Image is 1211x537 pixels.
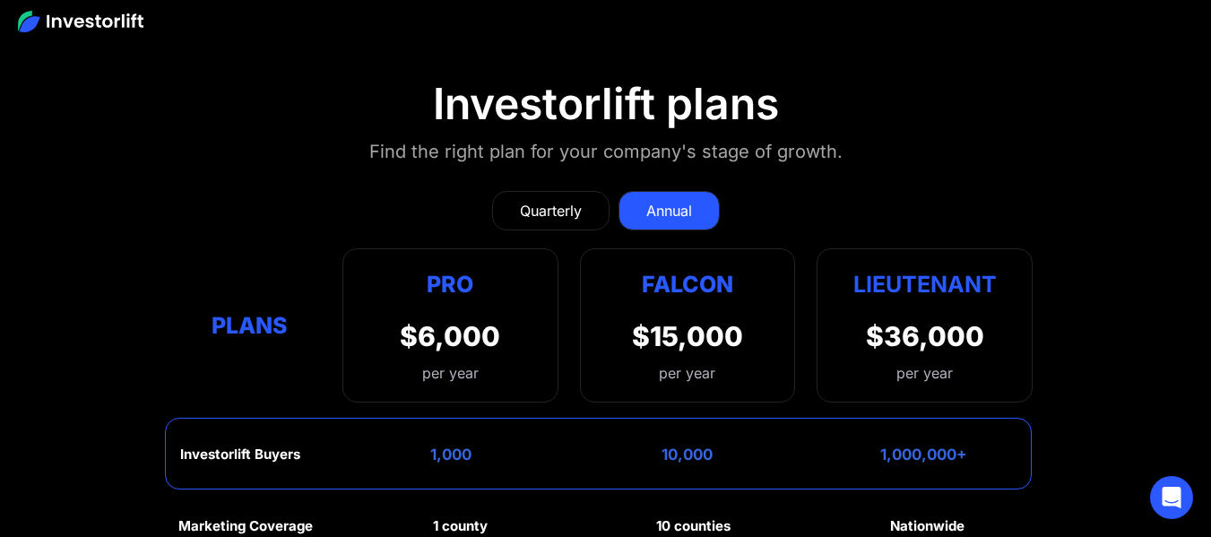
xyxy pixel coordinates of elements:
div: Plans [178,307,321,342]
div: per year [896,362,953,384]
div: $36,000 [866,320,984,352]
div: 1,000 [430,446,471,463]
div: Find the right plan for your company's stage of growth. [369,137,843,166]
div: 1 county [433,518,488,534]
div: Annual [646,200,692,221]
div: Falcon [642,267,733,302]
div: 10,000 [662,446,713,463]
div: Investorlift plans [433,78,779,130]
strong: Lieutenant [853,271,997,298]
div: $6,000 [400,320,500,352]
div: Quarterly [520,200,582,221]
div: per year [659,362,715,384]
div: Open Intercom Messenger [1150,476,1193,519]
div: 1,000,000+ [880,446,967,463]
div: Investorlift Buyers [180,446,300,463]
div: per year [400,362,500,384]
div: Marketing Coverage [178,518,313,534]
div: Nationwide [890,518,964,534]
div: Pro [400,267,500,302]
div: $15,000 [632,320,743,352]
div: 10 counties [656,518,731,534]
